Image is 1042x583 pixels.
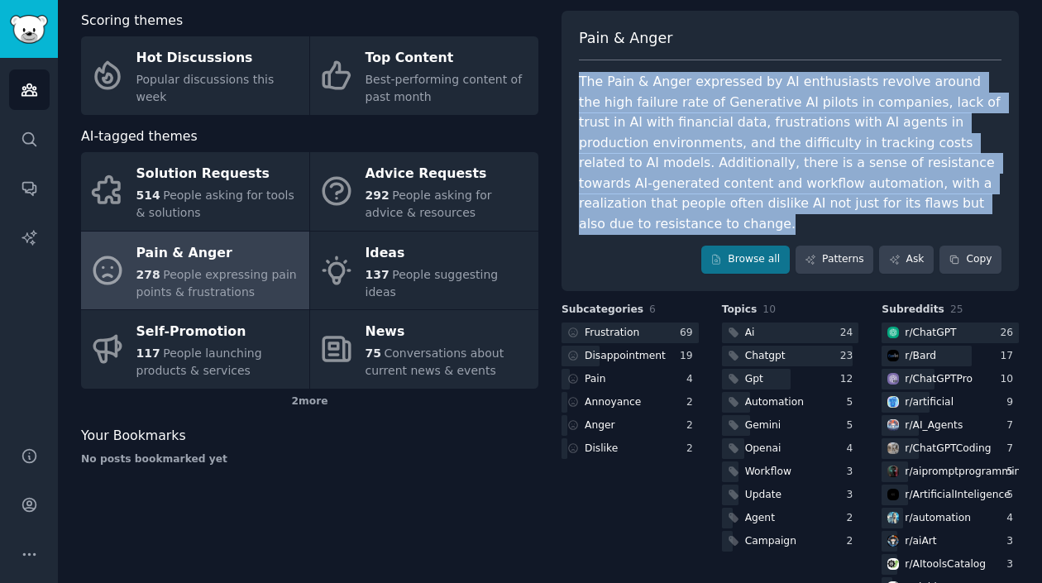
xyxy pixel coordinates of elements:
span: Your Bookmarks [81,426,186,447]
span: 117 [136,346,160,360]
div: 4 [1006,511,1019,526]
div: 3 [847,465,859,480]
div: r/ aiArt [905,534,936,549]
div: Ideas [366,240,530,266]
span: 137 [366,268,390,281]
div: 4 [686,372,699,387]
span: Conversations about current news & events [366,346,504,377]
a: Self-Promotion117People launching products & services [81,310,309,389]
button: Copy [939,246,1001,274]
span: AI-tagged themes [81,127,198,147]
span: Subcategories [562,303,643,318]
a: Frustration69 [562,323,699,343]
a: Automation5 [722,392,859,413]
div: 2 [847,534,859,549]
div: r/ artificial [905,395,954,410]
img: artificial [887,396,899,408]
a: Hot DiscussionsPopular discussions this week [81,36,309,115]
a: Advice Requests292People asking for advice & resources [310,152,538,231]
div: Self-Promotion [136,319,301,346]
a: Dislike2 [562,438,699,459]
a: ArtificialInteligencer/ArtificialInteligence5 [882,485,1019,505]
a: Gpt12 [722,369,859,389]
div: Agent [745,511,775,526]
div: Top Content [366,45,530,72]
span: People asking for tools & solutions [136,189,294,219]
a: Anger2 [562,415,699,436]
span: People launching products & services [136,346,262,377]
span: 6 [649,303,656,315]
div: 7 [1006,442,1019,456]
a: AItoolsCatalogr/AItoolsCatalog3 [882,554,1019,575]
span: 292 [366,189,390,202]
div: Pain & Anger [136,240,301,266]
div: r/ automation [905,511,971,526]
span: People expressing pain points & frustrations [136,268,297,299]
a: Annoyance2 [562,392,699,413]
span: Subreddits [882,303,944,318]
a: Ai24 [722,323,859,343]
span: Best-performing content of past month [366,73,523,103]
span: Scoring themes [81,11,183,31]
div: 5 [1006,465,1019,480]
img: automation [887,512,899,523]
a: Top ContentBest-performing content of past month [310,36,538,115]
a: Disappointment19 [562,346,699,366]
a: Solution Requests514People asking for tools & solutions [81,152,309,231]
div: 5 [847,418,859,433]
a: Browse all [701,246,790,274]
div: Dislike [585,442,618,456]
span: 10 [762,303,776,315]
span: 278 [136,268,160,281]
div: Campaign [745,534,796,549]
a: Ideas137People suggesting ideas [310,232,538,310]
div: 24 [840,326,859,341]
div: 69 [680,326,699,341]
a: Workflow3 [722,461,859,482]
div: 2 [686,418,699,433]
div: Gemini [745,418,781,433]
div: Automation [745,395,804,410]
div: Frustration [585,326,639,341]
div: 23 [840,349,859,364]
a: AI_Agentsr/AI_Agents7 [882,415,1019,436]
div: Anger [585,418,615,433]
div: Update [745,488,781,503]
div: Openai [745,442,781,456]
div: 5 [847,395,859,410]
img: ChatGPTCoding [887,442,899,454]
div: 26 [1000,326,1019,341]
span: 75 [366,346,381,360]
div: The Pain & Anger expressed by AI enthusiasts revolve around the high failure rate of Generative A... [579,72,1001,234]
div: 2 more [81,389,538,415]
div: News [366,319,530,346]
img: AI_Agents [887,419,899,431]
span: Pain & Anger [579,28,672,49]
div: r/ ArtificialInteligence [905,488,1010,503]
a: ChatGPTCodingr/ChatGPTCoding7 [882,438,1019,459]
div: r/ ChatGPTCoding [905,442,991,456]
a: Chatgpt23 [722,346,859,366]
span: People asking for advice & resources [366,189,492,219]
div: 19 [680,349,699,364]
span: People suggesting ideas [366,268,499,299]
img: aipromptprogramming [887,466,899,477]
a: Agent2 [722,508,859,528]
span: Popular discussions this week [136,73,275,103]
a: Pain4 [562,369,699,389]
a: ChatGPTPror/ChatGPTPro10 [882,369,1019,389]
div: r/ aipromptprogramming [905,465,1027,480]
img: AItoolsCatalog [887,558,899,570]
img: ChatGPT [887,327,899,338]
div: 3 [1006,557,1019,572]
a: artificialr/artificial9 [882,392,1019,413]
div: 17 [1000,349,1019,364]
div: 4 [847,442,859,456]
span: Topics [722,303,758,318]
a: ChatGPTr/ChatGPT26 [882,323,1019,343]
a: Gemini5 [722,415,859,436]
div: 2 [847,511,859,526]
span: 514 [136,189,160,202]
img: Bard [887,350,899,361]
div: Ai [745,326,755,341]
